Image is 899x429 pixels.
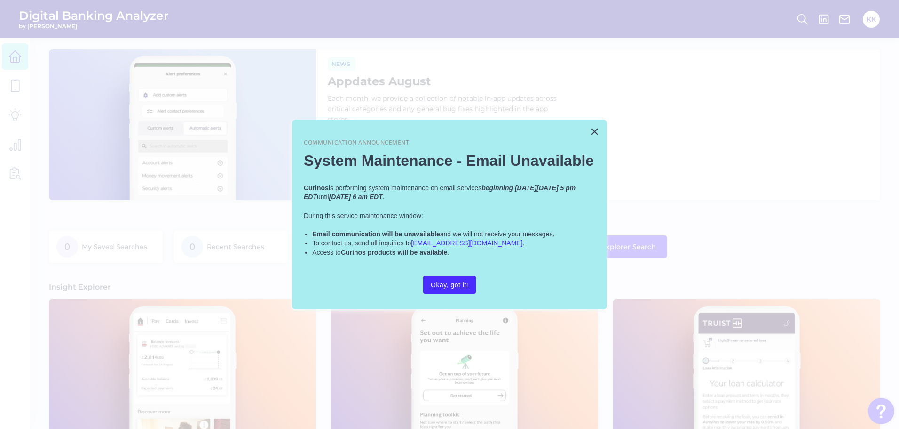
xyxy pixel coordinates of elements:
button: Close [590,124,599,139]
span: Access to [312,249,341,256]
button: Okay, got it! [423,276,476,294]
span: until [317,193,329,201]
span: and we will not receive your messages. [440,230,555,238]
strong: Curinos [304,184,329,192]
h2: System Maintenance - Email Unavailable [304,152,595,170]
span: is performing system maintenance on email services [329,184,481,192]
em: [DATE] 6 am EDT [329,193,383,201]
strong: Curinos products will be available [341,249,447,256]
span: . [523,239,525,247]
p: During this service maintenance window: [304,211,595,221]
span: . [383,193,385,201]
a: [EMAIL_ADDRESS][DOMAIN_NAME] [411,239,522,247]
span: To contact us, send all inquiries to [312,239,411,247]
span: . [447,249,449,256]
strong: Email communication will be unavailable [312,230,440,238]
p: Communication Announcement [304,139,595,147]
